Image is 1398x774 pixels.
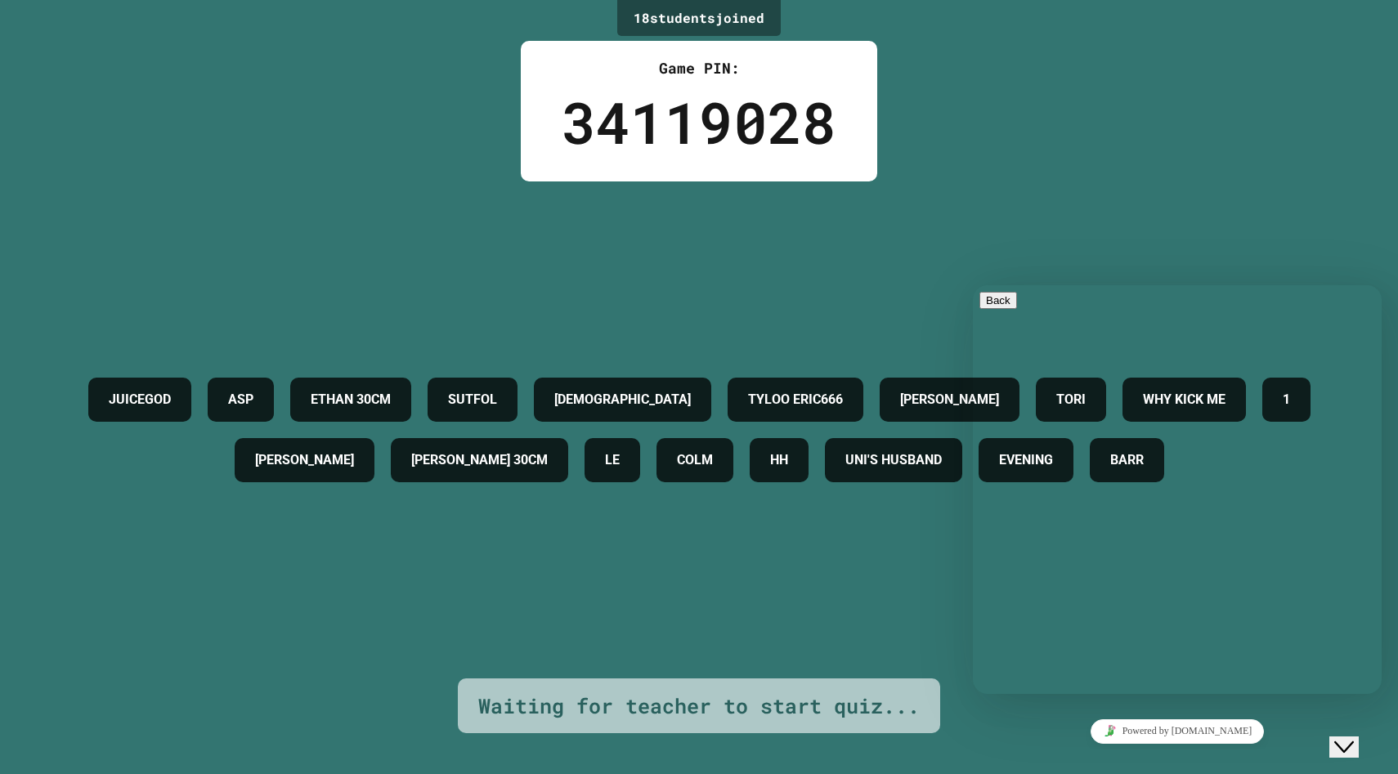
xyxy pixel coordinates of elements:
h4: TYLOO ERIC666 [748,390,843,409]
h4: LE [605,450,620,470]
h4: [DEMOGRAPHIC_DATA] [554,390,691,409]
div: Waiting for teacher to start quiz... [478,691,920,722]
h4: [PERSON_NAME] [900,390,999,409]
div: 34119028 [562,79,836,165]
h4: SUTFOL [448,390,497,409]
h4: [PERSON_NAME] [255,450,354,470]
h4: UNI'S HUSBAND [845,450,942,470]
h4: JUICEGOD [109,390,171,409]
h4: COLM [677,450,713,470]
iframe: chat widget [973,713,1382,749]
iframe: chat widget [973,285,1382,694]
h4: HH [770,450,788,470]
h4: ETHAN 30CM [311,390,391,409]
h4: [PERSON_NAME] 30CM [411,450,548,470]
div: Game PIN: [562,57,836,79]
h4: ASP [228,390,253,409]
iframe: chat widget [1329,709,1382,758]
